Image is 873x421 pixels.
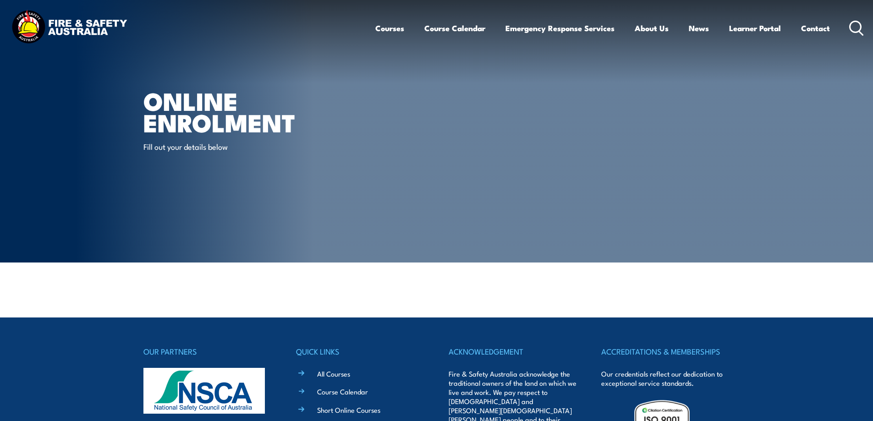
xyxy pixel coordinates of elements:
a: Learner Portal [729,16,781,40]
a: Courses [375,16,404,40]
h4: ACCREDITATIONS & MEMBERSHIPS [601,345,730,358]
a: Course Calendar [317,387,368,396]
a: Short Online Courses [317,405,380,415]
h4: OUR PARTNERS [143,345,272,358]
a: Course Calendar [424,16,485,40]
a: All Courses [317,369,350,378]
a: About Us [635,16,669,40]
h4: QUICK LINKS [296,345,424,358]
a: Contact [801,16,830,40]
img: nsca-logo-footer [143,368,265,414]
h4: ACKNOWLEDGEMENT [449,345,577,358]
p: Our credentials reflect our dedication to exceptional service standards. [601,369,730,388]
p: Fill out your details below [143,141,311,152]
a: Emergency Response Services [505,16,615,40]
a: News [689,16,709,40]
h1: Online Enrolment [143,90,370,132]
